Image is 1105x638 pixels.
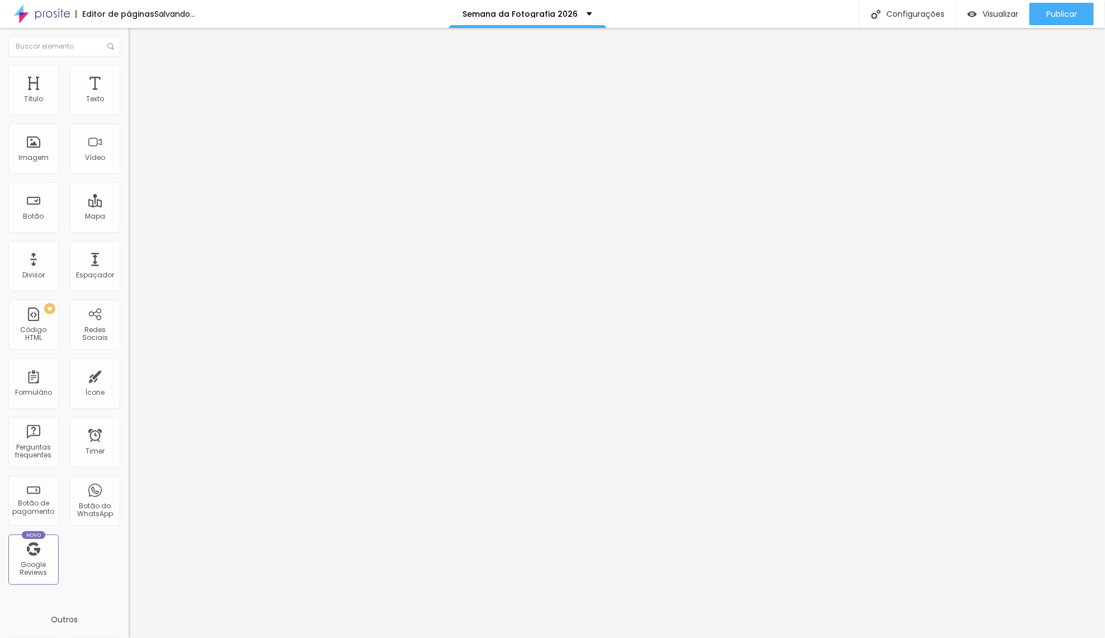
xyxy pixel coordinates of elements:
img: view-1.svg [967,10,977,19]
div: Timer [86,447,105,455]
div: Texto [86,95,104,103]
div: Imagem [18,154,49,162]
div: Editor de páginas [75,10,154,18]
div: Redes Sociais [73,326,117,342]
button: Visualizar [956,3,1030,25]
span: Publicar [1046,10,1077,18]
div: Salvando... [154,10,195,18]
div: Botão de pagamento [11,499,55,516]
div: Código HTML [11,326,55,342]
div: Perguntas frequentes [11,443,55,460]
div: Divisor [22,271,45,279]
span: Visualizar [983,10,1018,18]
img: Icone [107,43,114,50]
div: Mapa [85,212,105,220]
div: Botão [23,212,44,220]
div: Espaçador [76,271,114,279]
div: Ícone [86,389,105,396]
iframe: Editor [129,28,1105,638]
p: Semana da Fotografia 2026 [463,10,578,18]
input: Buscar elemento [8,36,120,56]
div: Botão do WhatsApp [73,502,117,518]
div: Novo [22,531,46,539]
button: Publicar [1030,3,1094,25]
div: Vídeo [85,154,105,162]
div: Google Reviews [11,561,55,577]
img: Icone [871,10,881,19]
div: Título [24,95,43,103]
div: Formulário [15,389,52,396]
